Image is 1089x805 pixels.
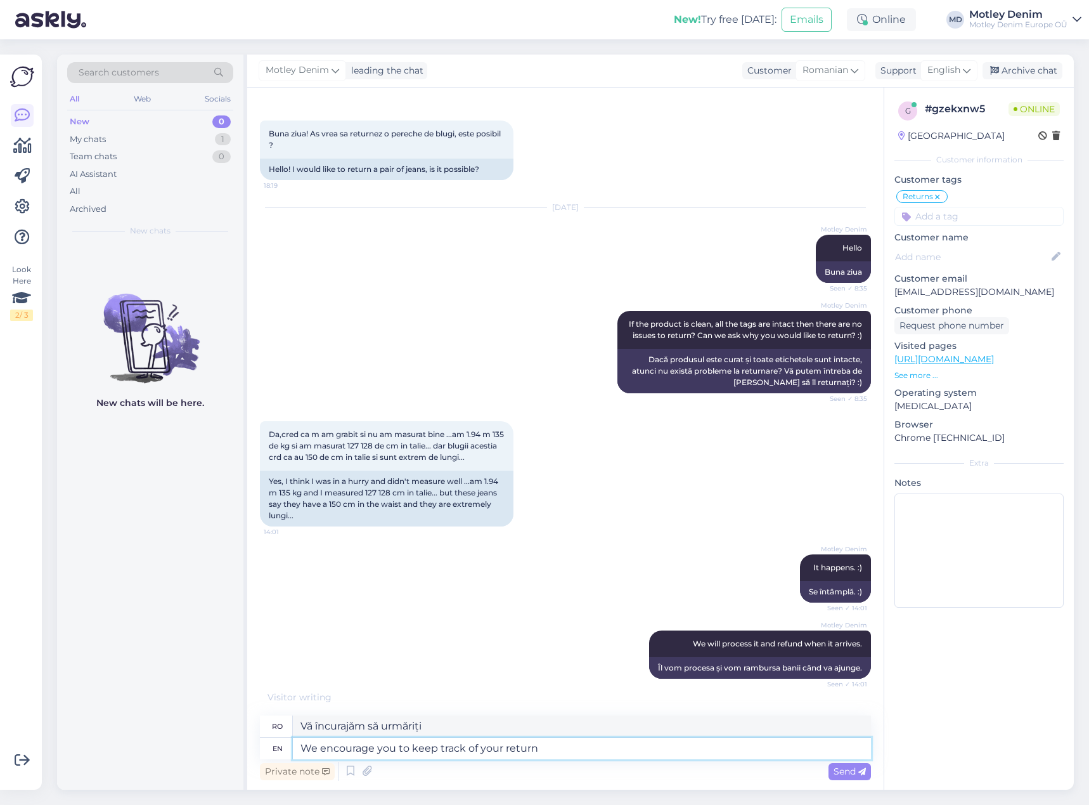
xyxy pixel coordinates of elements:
span: Motley Denim [820,544,867,554]
div: Motley Denim Europe OÜ [969,20,1067,30]
span: English [927,63,960,77]
span: g [905,106,911,115]
p: [MEDICAL_DATA] [894,400,1064,413]
p: Browser [894,418,1064,431]
div: Îl vom procesa și vom rambursa banii când va ajunge. [649,657,871,679]
b: New! [674,13,701,25]
textarea: We encourage you to keep track of your return [293,738,871,759]
div: [GEOGRAPHIC_DATA] [898,129,1005,143]
div: Se întâmplă. :) [800,581,871,603]
div: Private note [260,763,335,780]
img: Askly Logo [10,65,34,89]
div: Online [847,8,916,31]
div: ro [272,716,283,737]
div: Buna ziua [816,261,871,283]
span: Motley Denim [820,225,867,234]
span: Online [1008,102,1060,116]
span: Search customers [79,66,159,79]
p: [EMAIL_ADDRESS][DOMAIN_NAME] [894,285,1064,299]
span: New chats [130,225,171,237]
div: My chats [70,133,106,146]
div: 0 [212,150,231,163]
div: leading the chat [346,64,423,77]
span: Romanian [802,63,848,77]
span: 14:01 [264,527,311,537]
div: All [70,185,81,198]
span: Seen ✓ 14:01 [820,603,867,613]
span: Returns [903,193,933,200]
div: Archived [70,203,106,216]
p: Customer tags [894,173,1064,187]
div: Request phone number [894,317,1009,334]
div: Customer information [894,154,1064,166]
div: Yes, I think I was in a hurry and didn't measure well ...am 1.94 m 135 kg and I measured 127 128 ... [260,471,513,527]
input: Add name [895,250,1049,264]
div: Support [875,64,917,77]
p: Visited pages [894,339,1064,353]
span: Da,cred ca m am grabit si nu am masurat bine ...am 1.94 m 135 de kg si am masurat 127 128 de cm i... [269,429,506,462]
a: [URL][DOMAIN_NAME] [894,353,994,365]
div: Dacă produsul este curat și toate etichetele sunt intacte, atunci nu există probleme la returnare... [617,349,871,393]
span: Hello [842,243,862,252]
span: Buna ziua! As vrea sa returnez o pereche de blugi, este posibil ? [269,129,503,150]
div: 2 / 3 [10,310,33,321]
textarea: Vă încurajăm să urmăriți [293,716,871,737]
div: New [70,115,89,128]
span: Motley Denim [820,301,867,310]
div: Hello! I would like to return a pair of jeans, is it possible? [260,159,513,180]
span: 18:19 [264,181,311,190]
div: All [67,91,82,107]
a: Motley DenimMotley Denim Europe OÜ [969,10,1081,30]
div: AI Assistant [70,168,117,181]
p: Customer email [894,272,1064,285]
div: Web [131,91,153,107]
div: Visitor writing [260,691,871,704]
div: Try free [DATE]: [674,12,776,27]
span: If the product is clean, all the tags are intact then there are no issues to return? Can we ask w... [629,319,864,340]
p: Customer name [894,231,1064,244]
span: Seen ✓ 8:35 [820,284,867,293]
span: Send [834,766,866,777]
div: Customer [742,64,792,77]
p: Operating system [894,386,1064,400]
span: Seen ✓ 8:35 [820,394,867,403]
img: No chats [57,271,243,385]
div: MD [946,11,964,29]
p: Customer phone [894,304,1064,317]
span: Motley Denim [266,63,329,77]
div: 0 [212,115,231,128]
p: See more ... [894,370,1064,381]
div: Team chats [70,150,117,163]
div: 1 [215,133,231,146]
span: We will process it and refund when it arrives. [693,639,862,648]
span: Seen ✓ 14:01 [820,679,867,689]
p: Chrome [TECHNICAL_ID] [894,431,1064,445]
span: Motley Denim [820,620,867,630]
p: Notes [894,476,1064,490]
input: Add a tag [894,207,1064,226]
div: [DATE] [260,202,871,213]
div: Extra [894,457,1064,469]
div: Archive chat [983,62,1062,79]
div: # gzekxnw5 [925,101,1008,117]
p: New chats will be here. [96,396,204,410]
div: Socials [202,91,233,107]
div: en [273,738,283,759]
button: Emails [782,8,832,32]
span: It happens. :) [813,563,862,572]
div: Look Here [10,264,33,321]
div: Motley Denim [969,10,1067,20]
